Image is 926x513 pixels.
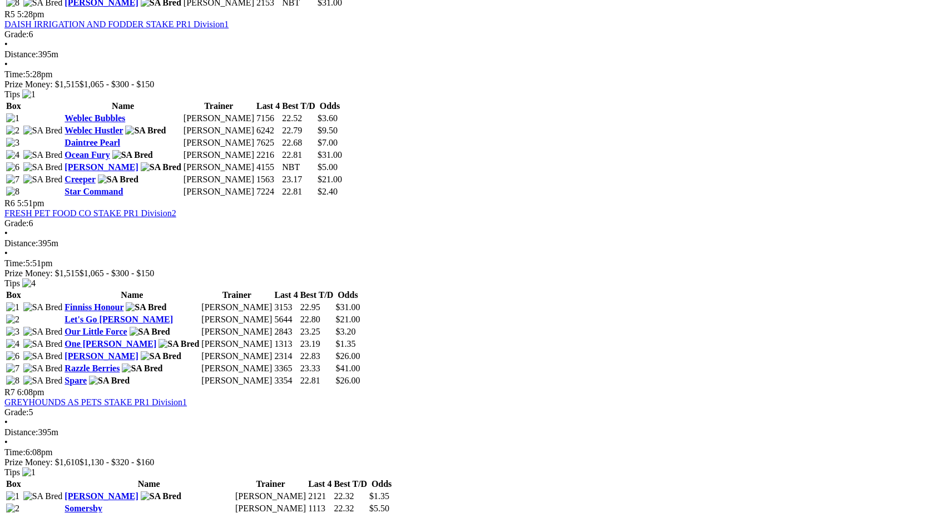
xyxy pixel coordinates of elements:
td: 5644 [274,314,298,325]
td: 2216 [256,150,280,161]
div: 5:28pm [4,69,922,79]
span: $21.00 [335,315,360,324]
a: GREYHOUNDS AS PETS STAKE PR1 Division1 [4,397,187,407]
span: Distance: [4,238,38,248]
span: $3.20 [335,327,355,336]
td: [PERSON_NAME] [201,338,273,350]
img: 1 [6,491,19,501]
img: SA Bred [141,491,181,501]
td: 4155 [256,162,280,173]
th: Best T/D [281,101,316,112]
img: SA Bred [141,351,181,361]
img: 7 [6,175,19,185]
span: R5 [4,9,15,19]
th: Trainer [201,290,273,301]
div: 6 [4,218,922,228]
span: R7 [4,387,15,397]
a: One [PERSON_NAME] [65,339,156,348]
img: 1 [6,302,19,312]
td: 2314 [274,351,298,362]
td: [PERSON_NAME] [183,113,255,124]
div: Prize Money: $1,515 [4,268,922,278]
div: Prize Money: $1,515 [4,79,922,89]
td: 6242 [256,125,280,136]
div: 395m [4,238,922,248]
a: [PERSON_NAME] [65,162,138,172]
span: Box [6,290,21,300]
span: Tips [4,89,20,99]
th: Last 4 [308,479,332,490]
a: FRESH PET FOOD CO STAKE PR1 Division2 [4,208,176,218]
a: Razzle Berries [65,363,120,373]
span: • [4,437,8,447]
td: [PERSON_NAME] [201,302,273,313]
span: Tips [4,278,20,288]
td: 22.68 [281,137,316,148]
img: 3 [6,327,19,337]
img: SA Bred [23,150,63,160]
td: 3153 [274,302,298,313]
td: [PERSON_NAME] [183,125,255,136]
img: 1 [22,89,36,99]
span: $26.00 [335,376,360,385]
th: Odds [335,290,360,301]
span: $1,130 - $320 - $160 [80,457,155,467]
span: • [4,228,8,238]
img: SA Bred [23,302,63,312]
img: 8 [6,187,19,197]
td: [PERSON_NAME] [201,375,273,386]
td: [PERSON_NAME] [201,326,273,337]
td: [PERSON_NAME] [183,186,255,197]
img: SA Bred [98,175,138,185]
img: SA Bred [89,376,130,386]
img: SA Bred [159,339,199,349]
td: 23.33 [300,363,334,374]
a: Ocean Fury [65,150,110,160]
img: SA Bred [23,339,63,349]
td: 22.83 [300,351,334,362]
img: 4 [6,339,19,349]
span: $1.35 [335,339,355,348]
img: SA Bred [23,376,63,386]
th: Last 4 [274,290,298,301]
img: SA Bred [23,351,63,361]
span: $26.00 [335,351,360,361]
span: Grade: [4,407,29,417]
span: $5.50 [369,504,389,513]
span: $31.00 [335,302,360,312]
td: [PERSON_NAME] [235,491,306,502]
a: [PERSON_NAME] [65,351,138,361]
img: 3 [6,138,19,148]
th: Name [64,290,200,301]
img: 1 [6,113,19,123]
span: Distance: [4,49,38,59]
span: Distance: [4,427,38,437]
span: • [4,59,8,69]
th: Odds [369,479,394,490]
span: $7.00 [318,138,338,147]
img: SA Bred [126,302,166,312]
td: 3365 [274,363,298,374]
td: 22.81 [281,186,316,197]
th: Best T/D [333,479,368,490]
span: • [4,417,8,427]
span: Time: [4,258,26,268]
div: 6:08pm [4,447,922,457]
td: 22.81 [281,150,316,161]
img: SA Bred [23,126,63,136]
span: R6 [4,198,15,208]
img: SA Bred [23,327,63,337]
span: 5:51pm [17,198,44,208]
span: $3.60 [318,113,338,123]
span: $2.40 [318,187,338,196]
th: Trainer [183,101,255,112]
a: Weblec Bubbles [65,113,125,123]
div: 5 [4,407,922,417]
a: DAISH IRRIGATION AND FODDER STAKE PR1 Division1 [4,19,229,29]
img: SA Bred [130,327,170,337]
td: 2843 [274,326,298,337]
td: [PERSON_NAME] [183,174,255,185]
a: Weblec Hustler [65,126,123,135]
td: 7224 [256,186,280,197]
td: 22.52 [281,113,316,124]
